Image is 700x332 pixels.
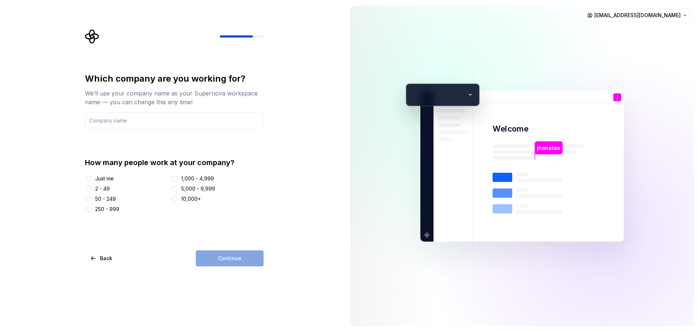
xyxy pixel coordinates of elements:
svg: Supernova Logo [85,29,100,44]
div: We’ll use your company name as your Supernova workspace name — you can change this any time! [85,89,264,106]
div: 50 - 249 [95,195,116,203]
div: 10,000+ [181,195,201,203]
p: j [617,95,618,99]
div: 2 - 49 [95,185,110,192]
p: jhonatas [537,144,560,152]
div: Which company are you working for? [85,73,264,85]
button: Back [85,250,118,266]
div: 1,000 - 4,999 [181,175,214,182]
div: 5,000 - 9,999 [181,185,215,192]
input: Company name [85,112,264,128]
p: Welcome [493,124,528,134]
div: How many people work at your company? [85,157,264,168]
button: [EMAIL_ADDRESS][DOMAIN_NAME] [584,9,691,22]
span: Back [100,255,112,262]
div: 250 - 999 [95,206,119,213]
span: [EMAIL_ADDRESS][DOMAIN_NAME] [594,12,681,19]
div: Just me [95,175,114,182]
